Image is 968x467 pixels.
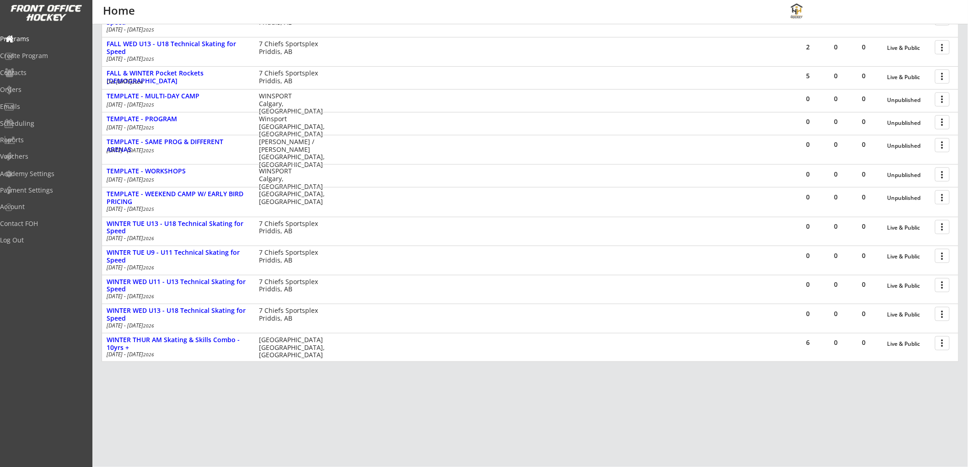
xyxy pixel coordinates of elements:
div: 0 [850,223,878,230]
em: 2026 [143,264,154,271]
div: 7 Chiefs Sportsplex Priddis, AB [259,70,331,85]
em: 2026 [143,322,154,329]
em: 2025 [143,56,154,62]
div: 0 [850,73,878,79]
div: 0 [850,311,878,317]
div: [DATE] - [DATE] [107,148,247,153]
div: 5 [795,73,822,79]
div: 0 [823,73,850,79]
div: [DATE] - [DATE] [107,102,247,107]
div: 0 [823,281,850,288]
em: 2025 [143,206,154,212]
div: [PERSON_NAME] / [PERSON_NAME] [GEOGRAPHIC_DATA], [GEOGRAPHIC_DATA] [259,138,331,169]
div: Live & Public [887,225,930,231]
div: Live & Public [887,45,930,51]
div: 0 [850,118,878,125]
div: 0 [795,223,822,230]
div: [DATE] - [DATE] [107,27,247,32]
div: 0 [795,171,822,177]
div: 0 [823,44,850,50]
div: WINTER WED U11 - U13 Technical Skating for Speed [107,278,249,294]
div: [DATE] - [DATE] [107,352,247,357]
button: more_vert [935,70,950,84]
div: WINSPORT Calgary, [GEOGRAPHIC_DATA] [259,167,331,190]
div: [DATE] - [DATE] [107,56,247,62]
em: 2025 [143,177,154,183]
div: 0 [850,171,878,177]
div: 0 [850,252,878,259]
div: Unpublished [887,97,930,103]
div: TEMPLATE - WORKSHOPS [107,167,249,175]
button: more_vert [935,190,950,204]
div: [DATE] - [DATE] [107,236,247,241]
div: Unpublished [887,195,930,201]
div: 0 [823,118,850,125]
div: WINTER WED U13 - U18 Technical Skating for Speed [107,307,249,322]
em: 2025 [143,124,154,131]
div: Live & Public [887,74,930,81]
div: [DATE] - [DATE] [107,294,247,299]
div: Live & Public [887,283,930,289]
div: 0 [850,281,878,288]
div: 0 [823,339,850,346]
button: more_vert [935,167,950,182]
div: Oct [DATE] [107,79,247,85]
div: [GEOGRAPHIC_DATA], [GEOGRAPHIC_DATA] [259,190,331,206]
div: TEMPLATE - PROGRAM [107,115,249,123]
div: TEMPLATE - MULTI-DAY CAMP [107,92,249,100]
em: 2026 [143,235,154,242]
div: 0 [795,311,822,317]
div: 2 [795,44,822,50]
div: TEMPLATE - SAME PROG & DIFFERENT ARENAS [107,138,249,154]
button: more_vert [935,138,950,152]
div: [DATE] - [DATE] [107,265,247,270]
div: 0 [795,96,822,102]
div: 0 [795,141,822,148]
div: 7 Chiefs Sportsplex Priddis, AB [259,307,331,322]
em: 2026 [143,351,154,358]
div: 0 [850,141,878,148]
em: 2026 [132,79,143,85]
div: 7 Chiefs Sportsplex Priddis, AB [259,220,331,236]
div: 7 Chiefs Sportsplex Priddis, AB [259,278,331,294]
div: Unpublished [887,120,930,126]
div: 0 [795,252,822,259]
div: [GEOGRAPHIC_DATA] [GEOGRAPHIC_DATA], [GEOGRAPHIC_DATA] [259,336,331,359]
div: 7 Chiefs Sportsplex Priddis, AB [259,249,331,264]
div: 0 [823,96,850,102]
div: Live & Public [887,311,930,318]
div: 0 [850,339,878,346]
div: 0 [795,281,822,288]
div: 0 [823,223,850,230]
button: more_vert [935,40,950,54]
button: more_vert [935,278,950,292]
div: FALL WED U13 - U18 Technical Skating for Speed [107,40,249,56]
em: 2025 [143,102,154,108]
div: WINTER TUE U9 - U11 Technical Skating for Speed [107,249,249,264]
button: more_vert [935,92,950,107]
div: 0 [850,96,878,102]
button: more_vert [935,220,950,234]
em: 2025 [143,27,154,33]
div: TEMPLATE - WEEKEND CAMP W/ EARLY BIRD PRICING [107,190,249,206]
div: Live & Public [887,253,930,260]
button: more_vert [935,307,950,321]
div: 7 Chiefs Sportsplex Priddis, AB [259,40,331,56]
div: [DATE] - [DATE] [107,206,247,212]
div: WINTER TUE U13 - U18 Technical Skating for Speed [107,220,249,236]
div: 0 [823,311,850,317]
div: 0 [795,118,822,125]
div: WINSPORT Calgary, [GEOGRAPHIC_DATA] [259,92,331,115]
button: more_vert [935,115,950,129]
div: 0 [850,44,878,50]
div: 0 [795,194,822,200]
button: more_vert [935,249,950,263]
button: more_vert [935,336,950,350]
div: WINTER THUR AM Skating & Skills Combo - 10yrs + [107,336,249,352]
div: Live & Public [887,341,930,347]
div: 0 [823,194,850,200]
em: 2026 [143,293,154,300]
div: FALL & WINTER Pocket Rockets [DEMOGRAPHIC_DATA] [107,70,249,85]
div: Unpublished [887,143,930,149]
div: 0 [823,141,850,148]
